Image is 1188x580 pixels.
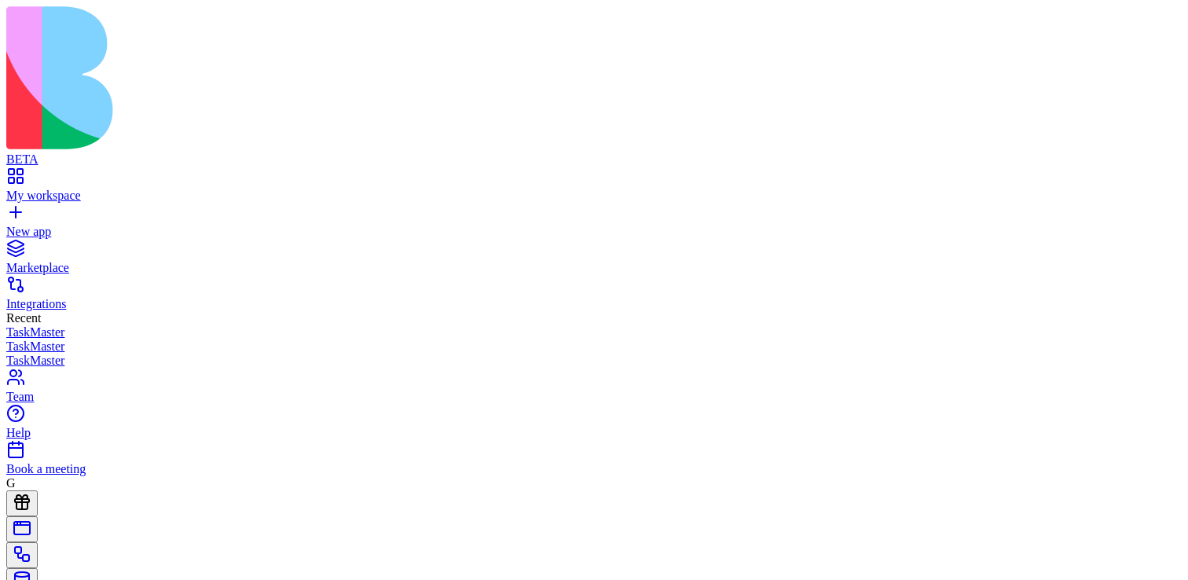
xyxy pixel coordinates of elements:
[6,6,638,149] img: logo
[6,311,41,325] span: Recent
[6,325,1182,340] a: TaskMaster
[6,376,1182,404] a: Team
[6,152,1182,167] div: BETA
[6,426,1182,440] div: Help
[6,225,1182,239] div: New app
[6,448,1182,476] a: Book a meeting
[6,189,1182,203] div: My workspace
[6,476,16,490] span: G
[6,283,1182,311] a: Integrations
[6,261,1182,275] div: Marketplace
[6,354,1182,368] a: TaskMaster
[6,390,1182,404] div: Team
[6,412,1182,440] a: Help
[6,138,1182,167] a: BETA
[6,340,1182,354] a: TaskMaster
[6,247,1182,275] a: Marketplace
[6,211,1182,239] a: New app
[6,462,1182,476] div: Book a meeting
[6,174,1182,203] a: My workspace
[6,297,1182,311] div: Integrations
